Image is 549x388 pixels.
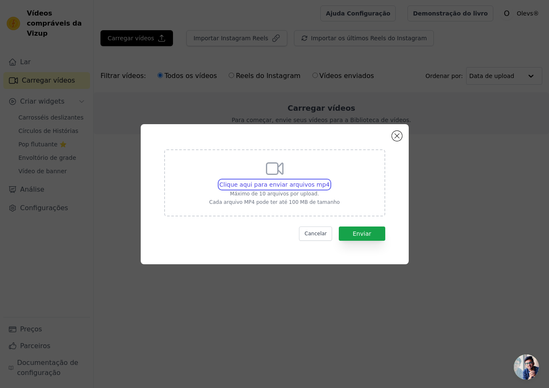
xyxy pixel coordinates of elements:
[392,131,402,141] button: Fechar modal
[304,231,327,237] font: Cancelar
[219,181,330,188] font: Clique aqui para enviar arquivos mp4
[209,199,340,205] font: Cada arquivo MP4 pode ter até 100 MB de tamanho
[353,230,371,237] font: Enviar
[514,354,539,380] a: Chat abierto
[230,191,319,197] font: Máximo de 10 arquivos por upload.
